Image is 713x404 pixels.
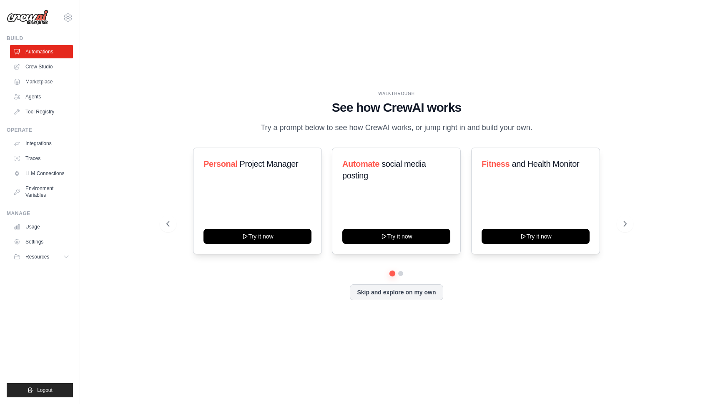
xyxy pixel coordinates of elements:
a: Agents [10,90,73,103]
a: Automations [10,45,73,58]
a: LLM Connections [10,167,73,180]
div: Operate [7,127,73,133]
span: Automate [342,159,379,168]
button: Try it now [203,229,311,244]
button: Try it now [482,229,590,244]
span: Resources [25,253,49,260]
button: Skip and explore on my own [350,284,443,300]
a: Settings [10,235,73,248]
a: Integrations [10,137,73,150]
a: Marketplace [10,75,73,88]
span: Logout [37,387,53,394]
button: Logout [7,383,73,397]
span: social media posting [342,159,426,180]
p: Try a prompt below to see how CrewAI works, or jump right in and build your own. [256,122,537,134]
span: Fitness [482,159,510,168]
div: Build [7,35,73,42]
a: Environment Variables [10,182,73,202]
button: Resources [10,250,73,263]
a: Tool Registry [10,105,73,118]
span: Project Manager [239,159,298,168]
img: Logo [7,10,48,25]
span: Personal [203,159,237,168]
a: Crew Studio [10,60,73,73]
a: Traces [10,152,73,165]
a: Usage [10,220,73,233]
div: Manage [7,210,73,217]
div: WALKTHROUGH [166,90,627,97]
button: Try it now [342,229,450,244]
span: and Health Monitor [512,159,579,168]
h1: See how CrewAI works [166,100,627,115]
